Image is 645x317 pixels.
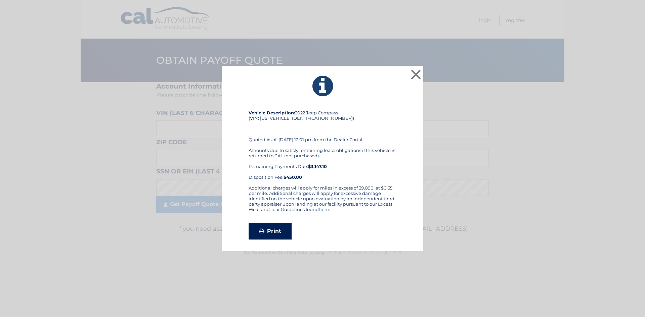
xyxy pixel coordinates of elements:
a: here [319,207,329,212]
div: Amounts due to satisfy remaining lease obligations if this vehicle is returned to CAL (not purcha... [249,148,396,180]
div: 2022 Jeep Compass (VIN: [US_VEHICLE_IDENTIFICATION_NUMBER]) Quoted As of: [DATE] 12:01 pm from th... [249,110,396,185]
div: Additional charges will apply for miles in excess of 39,090, at $0.35 per mile. Additional charge... [249,185,396,217]
b: $3,147.10 [308,164,327,169]
button: × [409,68,423,81]
a: Print [249,223,292,240]
strong: Vehicle Description: [249,110,295,115]
strong: $450.00 [284,174,302,180]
